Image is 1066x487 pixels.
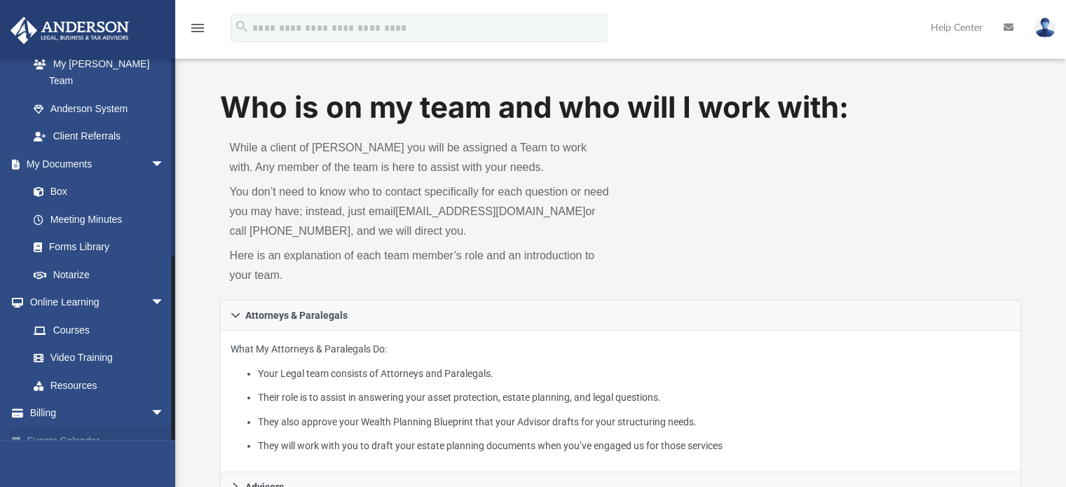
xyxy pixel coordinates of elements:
li: Your Legal team consists of Attorneys and Paralegals. [258,365,1011,383]
a: My [PERSON_NAME] Team [20,50,172,95]
div: Attorneys & Paralegals [220,331,1022,473]
a: Resources [20,371,179,399]
a: Box [20,178,172,206]
a: Events Calendar [10,427,186,455]
a: Online Learningarrow_drop_down [10,289,179,317]
span: arrow_drop_down [151,399,179,428]
li: They also approve your Wealth Planning Blueprint that your Advisor drafts for your structuring ne... [258,413,1011,431]
i: search [234,19,250,34]
p: You don’t need to know who to contact specifically for each question or need you may have; instea... [230,182,611,241]
a: My Documentsarrow_drop_down [10,150,179,178]
span: arrow_drop_down [151,289,179,317]
span: Attorneys & Paralegals [245,310,348,320]
a: Billingarrow_drop_down [10,399,186,427]
a: Courses [20,316,179,344]
a: Meeting Minutes [20,205,179,233]
li: They will work with you to draft your estate planning documents when you’ve engaged us for those ... [258,437,1011,455]
img: Anderson Advisors Platinum Portal [6,17,133,44]
a: [EMAIL_ADDRESS][DOMAIN_NAME] [395,205,585,217]
a: Notarize [20,261,179,289]
a: Client Referrals [20,123,179,151]
a: Video Training [20,344,172,372]
a: Attorneys & Paralegals [220,300,1022,331]
a: Anderson System [20,95,179,123]
p: What My Attorneys & Paralegals Do: [231,341,1011,455]
i: menu [189,20,206,36]
li: Their role is to assist in answering your asset protection, estate planning, and legal questions. [258,389,1011,406]
img: User Pic [1034,18,1055,38]
p: While a client of [PERSON_NAME] you will be assigned a Team to work with. Any member of the team ... [230,138,611,177]
a: Forms Library [20,233,172,261]
a: menu [189,27,206,36]
span: arrow_drop_down [151,150,179,179]
p: Here is an explanation of each team member’s role and an introduction to your team. [230,246,611,285]
h1: Who is on my team and who will I work with: [220,87,1022,128]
